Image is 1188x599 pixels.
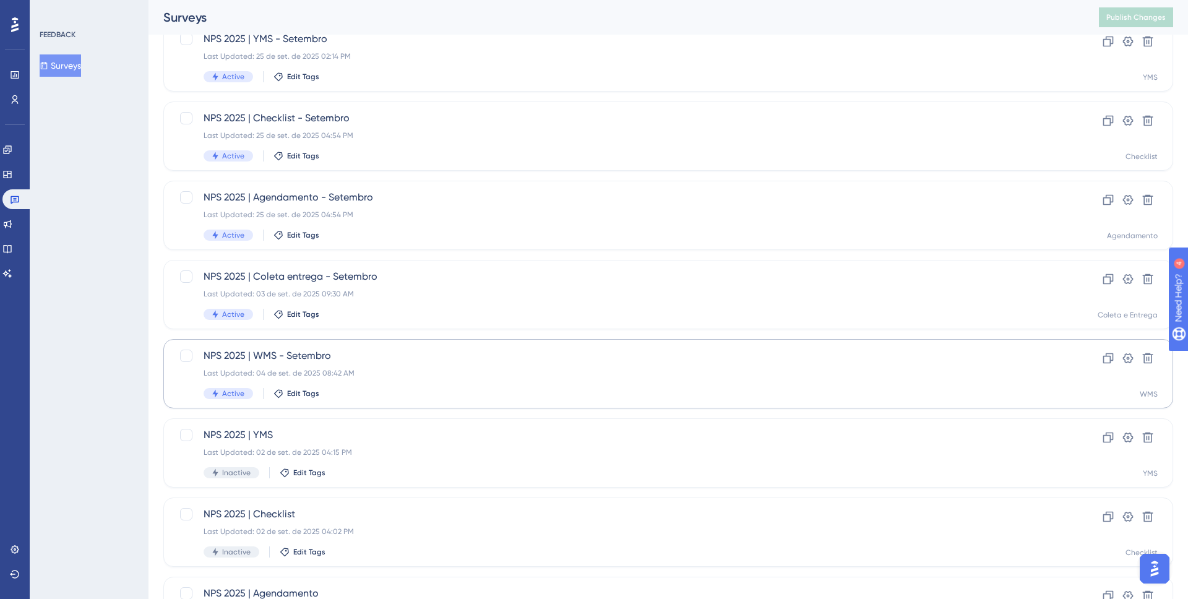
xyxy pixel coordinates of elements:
div: YMS [1143,468,1158,478]
div: Last Updated: 03 de set. de 2025 09:30 AM [204,289,1034,299]
span: NPS 2025 | Coleta entrega - Setembro [204,269,1034,284]
div: Agendamento [1107,231,1158,241]
div: Last Updated: 04 de set. de 2025 08:42 AM [204,368,1034,378]
span: Edit Tags [293,468,325,478]
span: Edit Tags [287,72,319,82]
span: Need Help? [29,3,77,18]
div: Checklist [1126,548,1158,558]
button: Edit Tags [273,72,319,82]
span: Inactive [222,468,251,478]
span: Edit Tags [287,389,319,399]
span: NPS 2025 | Checklist - Setembro [204,111,1034,126]
button: Publish Changes [1099,7,1173,27]
span: Edit Tags [293,547,325,557]
div: YMS [1143,72,1158,82]
div: Last Updated: 02 de set. de 2025 04:02 PM [204,527,1034,537]
span: Edit Tags [287,151,319,161]
span: Edit Tags [287,230,319,240]
span: NPS 2025 | YMS [204,428,1034,442]
span: NPS 2025 | Agendamento - Setembro [204,190,1034,205]
div: Last Updated: 25 de set. de 2025 04:54 PM [204,210,1034,220]
iframe: UserGuiding AI Assistant Launcher [1136,550,1173,587]
div: WMS [1140,389,1158,399]
button: Edit Tags [273,389,319,399]
button: Edit Tags [280,547,325,557]
div: Surveys [163,9,1068,26]
button: Edit Tags [273,151,319,161]
span: Active [222,72,244,82]
button: Edit Tags [280,468,325,478]
span: Active [222,389,244,399]
span: NPS 2025 | WMS - Setembro [204,348,1034,363]
span: Edit Tags [287,309,319,319]
div: Coleta e Entrega [1098,310,1158,320]
div: FEEDBACK [40,30,75,40]
button: Surveys [40,54,81,77]
span: Active [222,309,244,319]
div: Last Updated: 25 de set. de 2025 04:54 PM [204,131,1034,140]
div: Checklist [1126,152,1158,162]
button: Edit Tags [273,309,319,319]
span: NPS 2025 | Checklist [204,507,1034,522]
button: Edit Tags [273,230,319,240]
span: NPS 2025 | YMS - Setembro [204,32,1034,46]
div: Last Updated: 02 de set. de 2025 04:15 PM [204,447,1034,457]
span: Inactive [222,547,251,557]
div: 4 [86,6,90,16]
span: Active [222,230,244,240]
div: Last Updated: 25 de set. de 2025 02:14 PM [204,51,1034,61]
span: Active [222,151,244,161]
span: Publish Changes [1106,12,1166,22]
